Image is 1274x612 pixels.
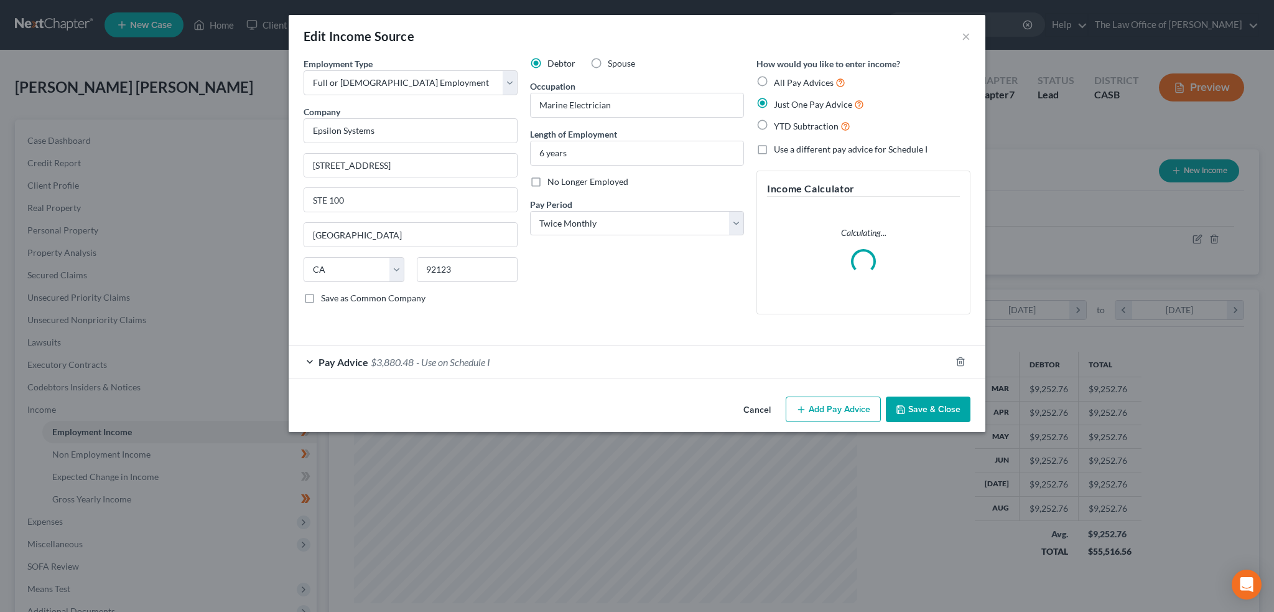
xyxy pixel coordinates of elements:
p: Calculating... [767,227,960,239]
input: Enter address... [304,154,517,177]
button: Add Pay Advice [786,397,881,423]
span: All Pay Advices [774,77,834,88]
span: Pay Advice [318,356,368,368]
button: Save & Close [886,397,970,423]
input: Enter zip... [417,257,518,282]
span: Just One Pay Advice [774,99,852,110]
span: Company [304,106,340,117]
div: Edit Income Source [304,27,414,45]
span: Save as Common Company [321,293,425,303]
input: ex: 2 years [531,141,743,165]
span: - Use on Schedule I [416,356,490,368]
h5: Income Calculator [767,181,960,197]
div: Open Intercom Messenger [1232,570,1262,600]
label: Length of Employment [530,128,617,141]
span: YTD Subtraction [774,121,839,131]
span: Debtor [547,58,575,68]
label: How would you like to enter income? [756,57,900,70]
span: Employment Type [304,59,373,69]
input: -- [531,93,743,117]
button: × [962,29,970,44]
input: Search company by name... [304,118,518,143]
button: Cancel [733,398,781,423]
label: Occupation [530,80,575,93]
span: No Longer Employed [547,176,628,187]
span: Use a different pay advice for Schedule I [774,144,928,154]
input: Unit, Suite, etc... [304,188,517,212]
span: Spouse [608,58,635,68]
span: Pay Period [530,199,572,210]
input: Enter city... [304,223,517,247]
span: $3,880.48 [371,356,414,368]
